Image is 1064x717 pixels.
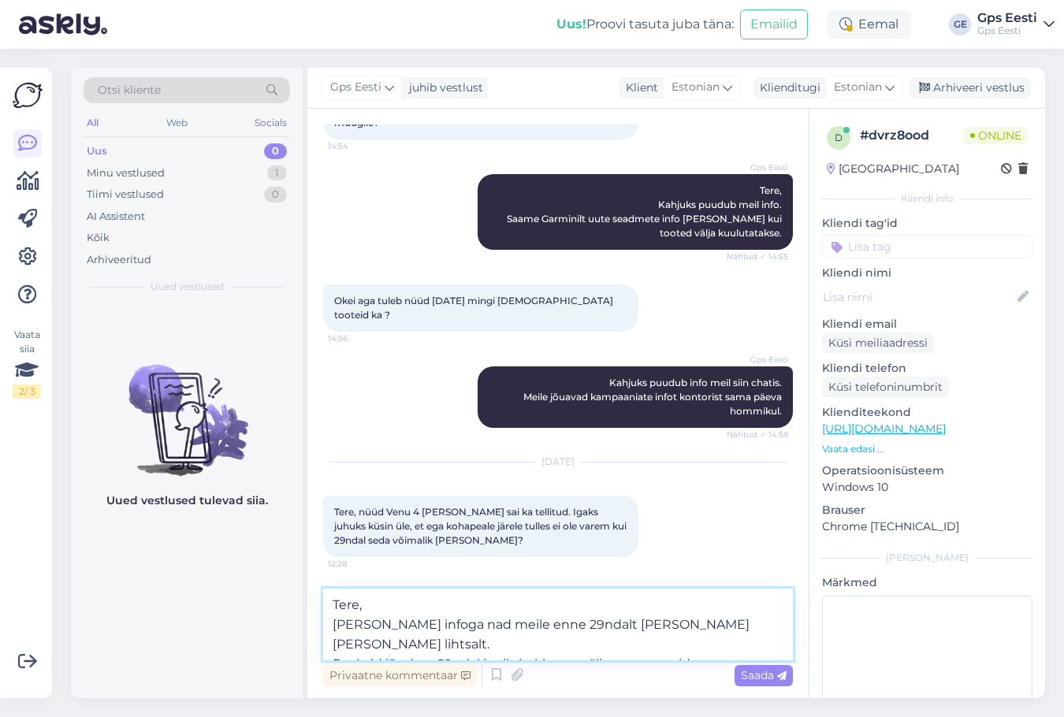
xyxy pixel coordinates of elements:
[827,10,911,39] div: Eemal
[264,143,287,159] div: 0
[106,492,268,509] p: Uued vestlused tulevad siia.
[964,127,1028,144] span: Online
[822,215,1032,232] p: Kliendi tag'id
[822,316,1032,332] p: Kliendi email
[87,143,107,159] div: Uus
[328,332,387,344] span: 14:56
[87,187,164,202] div: Tiimi vestlused
[835,132,843,143] span: d
[328,140,387,152] span: 14:54
[330,79,381,96] span: Gps Eesti
[323,589,793,660] textarea: Tere, [PERSON_NAME] infoga nad meile enne 29ndalt [PERSON_NAME] [PERSON_NAME] lihtsalt. Peaksid j...
[729,354,788,366] span: Gps Eesti
[334,506,629,546] span: Tere, nüüd Venu 4 [PERSON_NAME] sai ka tellitud. Igaks juhuks küsin üle, et ega kohapeale järele ...
[267,165,287,181] div: 1
[323,665,477,686] div: Privaatne kommentaar
[163,113,191,133] div: Web
[822,518,1032,535] p: Chrome [TECHNICAL_ID]
[13,80,43,110] img: Askly Logo
[822,191,1032,206] div: Kliendi info
[151,280,224,294] span: Uued vestlused
[827,161,959,177] div: [GEOGRAPHIC_DATA]
[822,463,1032,479] p: Operatsioonisüsteem
[822,332,934,354] div: Küsi meiliaadressi
[323,455,793,469] div: [DATE]
[834,79,882,96] span: Estonian
[729,162,788,173] span: Gps Eesti
[822,479,1032,496] p: Windows 10
[727,251,788,262] span: Nähtud ✓ 14:55
[822,377,949,398] div: Küsi telefoninumbrit
[741,668,787,682] span: Saada
[672,79,720,96] span: Estonian
[523,377,784,417] span: Kahjuks puudub info meil siin chatis. Meile jõuavad kampaaniate infot kontorist sama päeva hommikul.
[977,12,1055,37] a: Gps EestiGps Eesti
[13,328,41,399] div: Vaata siia
[822,235,1032,258] input: Lisa tag
[87,209,145,225] div: AI Assistent
[822,502,1032,518] p: Brauser
[910,77,1031,98] div: Arhiveeri vestlus
[822,360,1032,377] p: Kliendi telefon
[87,165,165,181] div: Minu vestlused
[822,265,1032,281] p: Kliendi nimi
[822,422,946,436] a: [URL][DOMAIN_NAME]
[822,574,1032,591] p: Märkmed
[619,80,658,96] div: Klient
[556,17,586,32] b: Uus!
[822,404,1032,421] p: Klienditeekond
[822,442,1032,456] p: Vaata edasi ...
[822,551,1032,565] div: [PERSON_NAME]
[727,429,788,440] span: Nähtud ✓ 14:58
[71,336,303,478] img: No chats
[84,113,102,133] div: All
[740,9,808,39] button: Emailid
[977,24,1037,37] div: Gps Eesti
[87,230,110,246] div: Kõik
[328,558,387,570] span: 12:28
[87,252,151,268] div: Arhiveeritud
[977,12,1037,24] div: Gps Eesti
[753,80,820,96] div: Klienditugi
[334,295,616,321] span: Okei aga tuleb nüüd [DATE] mingi [DEMOGRAPHIC_DATA] tooteid ka ?
[264,187,287,202] div: 0
[403,80,483,96] div: juhib vestlust
[823,288,1014,306] input: Lisa nimi
[251,113,290,133] div: Socials
[949,13,971,35] div: GE
[556,15,734,34] div: Proovi tasuta juba täna:
[98,82,161,98] span: Otsi kliente
[13,385,41,399] div: 2 / 3
[860,126,964,145] div: # dvrz8ood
